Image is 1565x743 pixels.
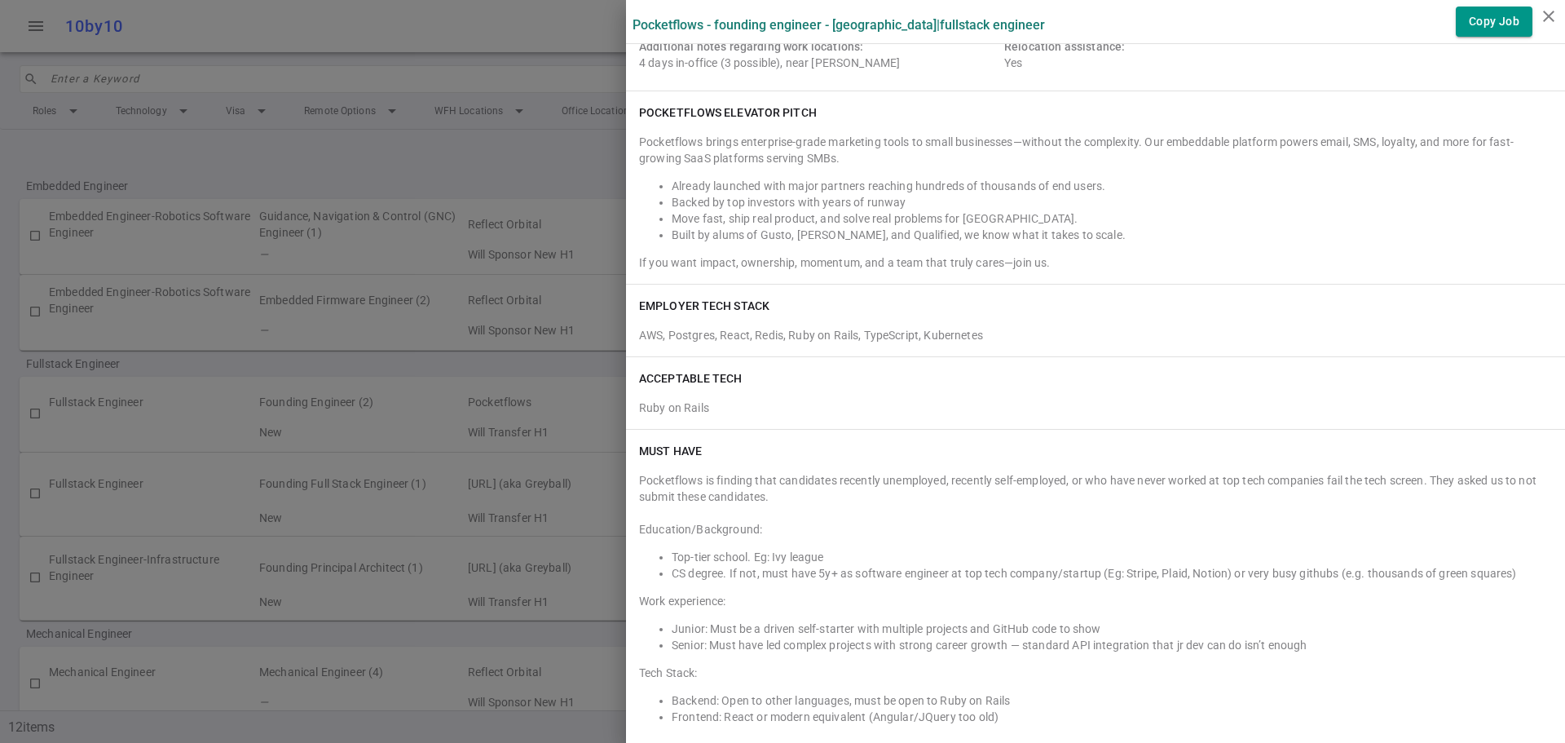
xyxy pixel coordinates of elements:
div: If you want impact, ownership, momentum, and a team that truly cares—join us. [639,254,1552,271]
li: Senior: Must have led complex projects with strong career growth — standard API integration that ... [672,637,1552,653]
button: Copy Job [1456,7,1532,37]
h6: EMPLOYER TECH STACK [639,298,769,314]
div: 4 days in-office (3 possible), near [PERSON_NAME] [639,38,998,71]
span: AWS, Postgres, React, Redis, Ruby on Rails, TypeScript, Kubernetes [639,329,983,342]
li: Built by alums of Gusto, [PERSON_NAME], and Qualified, we know what it takes to scale. [672,227,1552,243]
h6: ACCEPTABLE TECH [639,370,743,387]
li: CS degree. If not, must have 5y+ as software engineer at top tech company/startup (Eg: Stripe, Pl... [672,565,1552,582]
li: Already launched with major partners reaching hundreds of thousands of end users. [672,178,1552,194]
div: Tech Stack: [639,665,1552,681]
li: Move fast, ship real product, and solve real problems for [GEOGRAPHIC_DATA]. [672,210,1552,227]
h6: Pocketflows elevator pitch [639,104,817,121]
div: Pocketflows brings enterprise-grade marketing tools to small businesses—without the complexity. O... [639,134,1552,166]
div: Pocketflows is finding that candidates recently unemployed, recently self-employed, or who have n... [639,472,1552,505]
li: Backend: Open to other languages, must be open to Ruby on Rails [672,692,1552,709]
div: Yes [1004,38,1180,71]
h6: Must Have [639,443,702,459]
li: Frontend: React or modern equivalent (Angular/JQuery too old) [672,709,1552,725]
div: Ruby on Rails [639,393,1552,416]
span: Additional notes regarding work locations: [639,40,863,53]
i: close [1539,7,1558,26]
label: Pocketflows - Founding Engineer - [GEOGRAPHIC_DATA] | Fullstack Engineer [633,17,1045,33]
span: Relocation assistance: [1004,40,1125,53]
li: Top-tier school. Eg: Ivy league [672,549,1552,565]
li: Backed by top investors with years of runway [672,194,1552,210]
div: Work experience: [639,593,1552,609]
div: Education/Background: [639,521,1552,537]
li: Junior: Must be a driven self-starter with multiple projects and GitHub code to show [672,621,1552,637]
